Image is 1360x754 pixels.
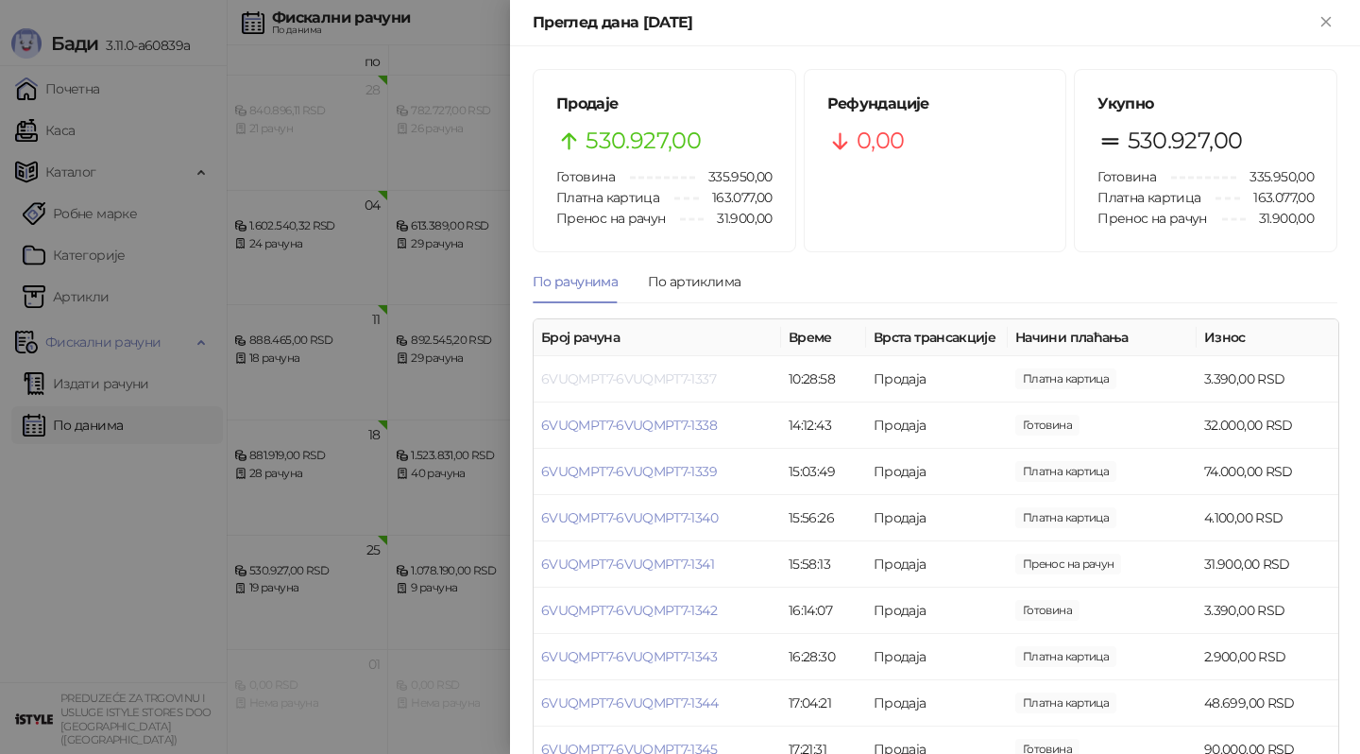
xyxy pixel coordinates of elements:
td: 4.100,00 RSD [1197,495,1338,541]
td: 2.900,00 RSD [1197,634,1338,680]
td: Продаја [866,403,1008,449]
span: 530.927,00 [586,123,701,159]
td: 16:28:30 [781,634,866,680]
a: 6VUQMPT7-6VUQMPT7-1343 [541,648,717,665]
td: 17:04:21 [781,680,866,727]
span: 32.000,00 [1015,415,1079,436]
h5: Укупно [1097,93,1314,115]
td: Продаја [866,680,1008,727]
th: Број рачуна [534,319,781,356]
span: 335.950,00 [1236,166,1314,187]
span: 31.900,00 [704,208,772,229]
td: 15:58:13 [781,541,866,588]
span: Пренос на рачун [1097,210,1206,227]
a: 6VUQMPT7-6VUQMPT7-1338 [541,417,717,434]
td: 31.900,00 RSD [1197,541,1338,588]
a: 6VUQMPT7-6VUQMPT7-1342 [541,602,717,619]
span: 0,00 [857,123,904,159]
td: 48.699,00 RSD [1197,680,1338,727]
a: 6VUQMPT7-6VUQMPT7-1341 [541,556,714,573]
span: 3.390,00 [1015,368,1116,389]
span: 31.900,00 [1246,208,1314,229]
span: 163.077,00 [1240,187,1314,208]
button: Close [1315,11,1337,34]
td: 74.000,00 RSD [1197,449,1338,495]
td: 10:28:58 [781,356,866,403]
td: Продаја [866,495,1008,541]
span: 335.950,00 [695,166,773,187]
span: Платна картица [556,189,659,206]
td: 32.000,00 RSD [1197,403,1338,449]
span: 163.077,00 [699,187,773,208]
td: 15:03:49 [781,449,866,495]
td: 14:12:43 [781,403,866,449]
span: 3.390,00 [1015,600,1079,621]
span: 48.699,00 [1015,693,1116,713]
h5: Продаје [556,93,773,115]
span: 74.000,00 [1015,461,1116,482]
span: 2.900,00 [1015,646,1116,667]
div: По артиклима [648,271,740,292]
span: Готовина [556,168,615,185]
a: 6VUQMPT7-6VUQMPT7-1340 [541,509,718,526]
th: Време [781,319,866,356]
div: Преглед дана [DATE] [533,11,1315,34]
th: Врста трансакције [866,319,1008,356]
a: 6VUQMPT7-6VUQMPT7-1339 [541,463,717,480]
h5: Рефундације [827,93,1044,115]
span: 530.927,00 [1128,123,1243,159]
span: Готовина [1097,168,1156,185]
span: Пренос на рачун [556,210,665,227]
a: 6VUQMPT7-6VUQMPT7-1344 [541,694,718,711]
td: Продаја [866,449,1008,495]
span: 31.900,00 [1015,554,1121,574]
td: 16:14:07 [781,588,866,634]
td: 15:56:26 [781,495,866,541]
th: Начини плаћања [1008,319,1197,356]
td: Продаја [866,634,1008,680]
td: 3.390,00 RSD [1197,356,1338,403]
td: Продаја [866,356,1008,403]
td: Продаја [866,588,1008,634]
td: 3.390,00 RSD [1197,588,1338,634]
span: Платна картица [1097,189,1200,206]
a: 6VUQMPT7-6VUQMPT7-1337 [541,370,716,387]
div: По рачунима [533,271,618,292]
td: Продаја [866,541,1008,588]
span: 4.100,00 [1015,507,1116,528]
th: Износ [1197,319,1338,356]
